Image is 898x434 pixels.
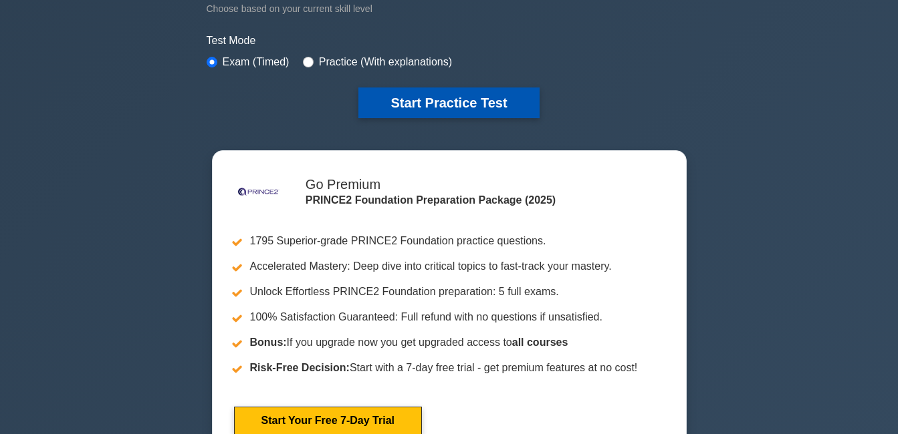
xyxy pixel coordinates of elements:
button: Start Practice Test [358,87,539,118]
label: Test Mode [207,33,692,49]
label: Exam (Timed) [223,54,290,70]
label: Practice (With explanations) [319,54,452,70]
div: Choose based on your current skill level [207,1,449,17]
